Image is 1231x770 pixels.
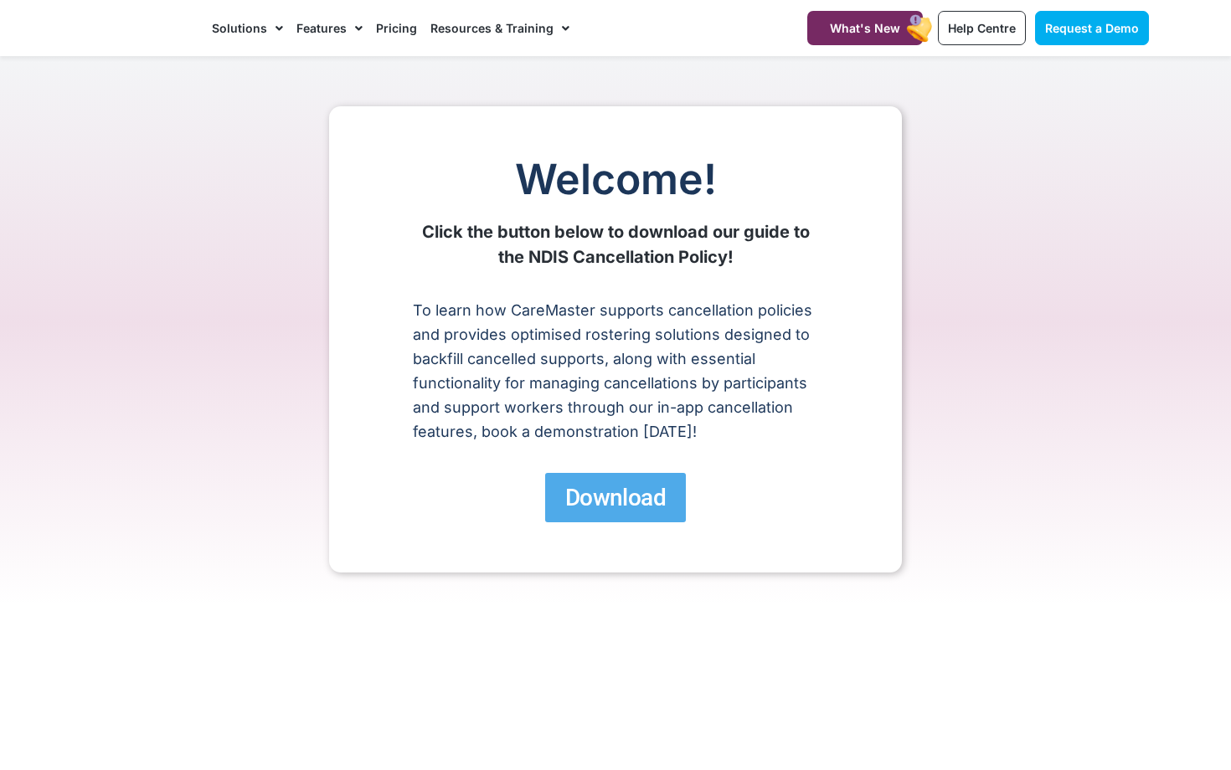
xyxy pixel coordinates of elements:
[1045,21,1139,35] span: Request a Demo
[422,222,810,267] strong: Click the button below to download our guide to the NDIS Cancellation Policy!
[1035,11,1149,45] a: Request a Demo
[830,21,900,35] span: What's New
[807,11,923,45] a: What's New
[545,473,686,522] a: Download
[938,11,1026,45] a: Help Centre
[565,483,666,512] span: Download
[413,298,818,444] p: To learn how CareMaster supports cancellation policies and provides optimised rostering solutions...
[82,16,195,41] img: CareMaster Logo
[948,21,1016,35] span: Help Centre
[413,157,818,203] h1: Welcome!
